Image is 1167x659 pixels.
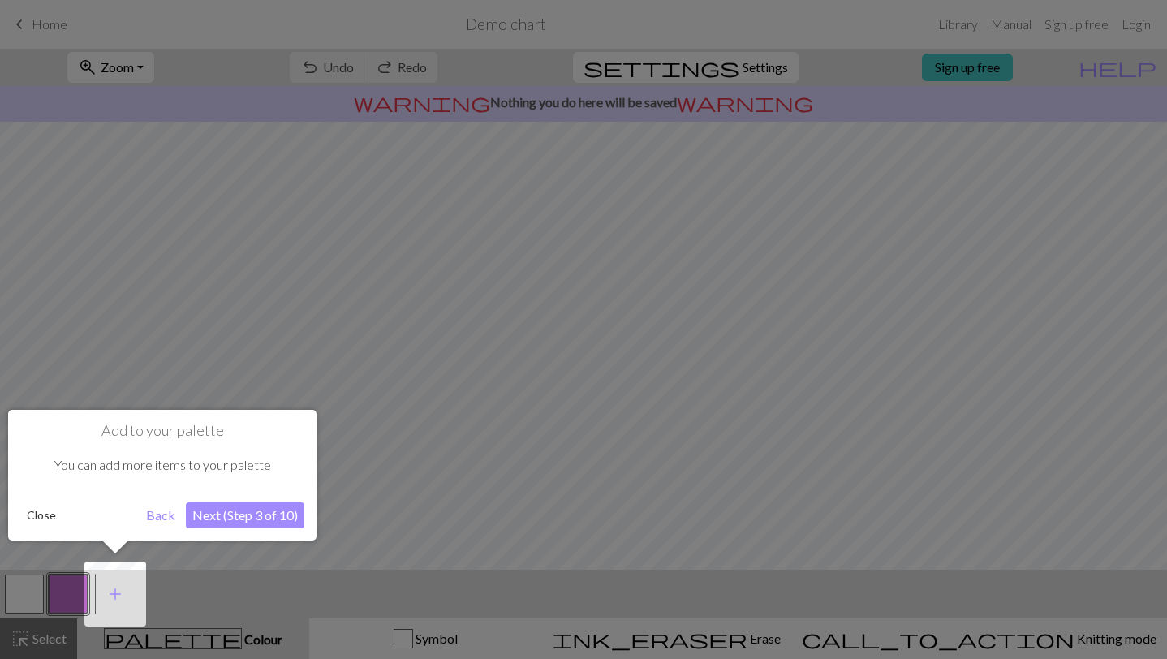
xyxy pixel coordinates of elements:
div: You can add more items to your palette [20,440,304,490]
button: Close [20,503,62,528]
button: Next (Step 3 of 10) [186,502,304,528]
div: Add to your palette [8,410,317,541]
h1: Add to your palette [20,422,304,440]
button: Back [140,502,182,528]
